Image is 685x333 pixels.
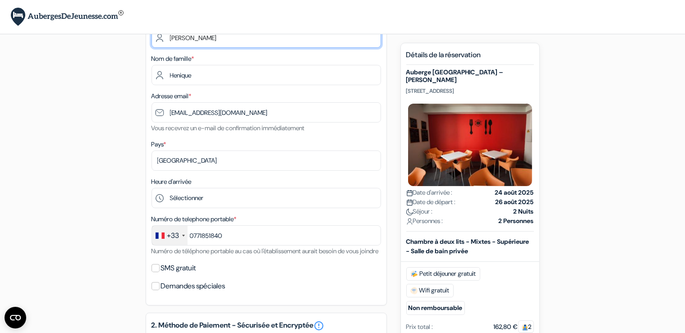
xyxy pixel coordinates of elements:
[152,91,192,101] label: Adresse email
[152,27,381,48] input: Entrez votre prénom
[514,207,534,216] strong: 2 Nuits
[406,68,534,84] h5: Auberge [GEOGRAPHIC_DATA] – [PERSON_NAME]
[152,102,381,123] input: Entrer adresse e-mail
[406,322,433,332] div: Prix total :
[406,209,413,215] img: moon.svg
[406,301,465,315] small: Non remboursable
[410,287,418,294] img: free_wifi.svg
[406,216,443,226] span: Personnes :
[152,320,381,331] h5: 2. Méthode de Paiement - Sécurisée et Encryptée
[406,207,433,216] span: Séjour :
[152,226,188,245] div: France: +33
[406,197,456,207] span: Date de départ :
[406,50,534,65] h5: Détails de la réservation
[152,214,237,224] label: Numéro de telephone portable
[518,320,534,333] span: 2
[152,225,381,246] input: 6 12 34 56 78
[499,216,534,226] strong: 2 Personnes
[161,280,225,292] label: Demandes spéciales
[152,54,194,64] label: Nom de famille
[406,267,480,281] span: Petit déjeuner gratuit
[152,124,305,132] small: Vous recevrez un e-mail de confirmation immédiatement
[406,199,413,206] img: calendar.svg
[11,8,124,26] img: AubergesDeJeunesse.com
[495,188,534,197] strong: 24 août 2025
[406,237,529,255] b: Chambre à deux lits - Mixtes - Supérieure - Salle de bain privée
[161,262,196,274] label: SMS gratuit
[152,140,166,149] label: Pays
[406,218,413,225] img: user_icon.svg
[5,307,26,328] button: Ouvrir le widget CMP
[152,65,381,85] input: Entrer le nom de famille
[406,284,454,297] span: Wifi gratuit
[167,230,179,241] div: +33
[406,188,453,197] span: Date d'arrivée :
[406,190,413,196] img: calendar.svg
[494,322,534,332] div: 162,80 €
[406,87,534,95] p: [STREET_ADDRESS]
[152,247,379,255] small: Numéro de téléphone portable au cas où l'établissement aurait besoin de vous joindre
[152,177,192,187] label: Heure d'arrivée
[314,320,325,331] a: error_outline
[522,324,529,331] img: guest.svg
[496,197,534,207] strong: 26 août 2025
[410,270,418,278] img: free_breakfast.svg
